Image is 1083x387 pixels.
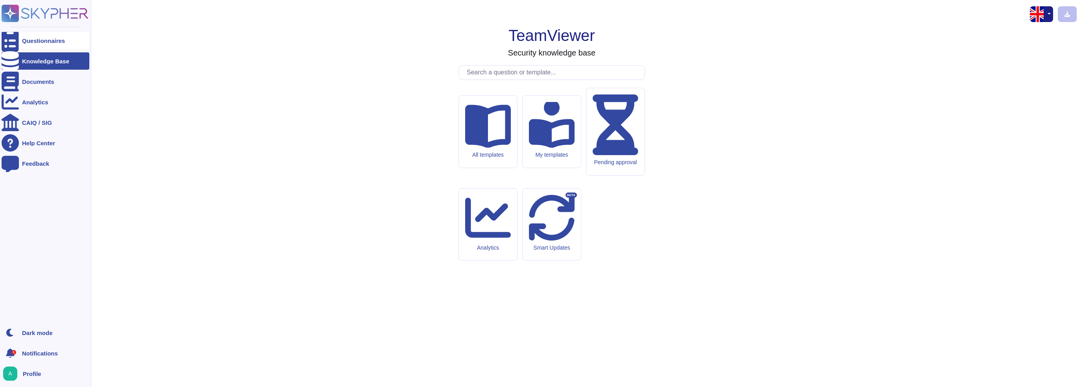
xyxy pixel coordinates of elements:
[22,79,54,85] div: Documents
[529,244,575,251] div: Smart Updates
[508,48,595,57] h3: Security knowledge base
[2,32,89,49] a: Questionnaires
[2,134,89,152] a: Help Center
[2,73,89,90] a: Documents
[11,350,16,355] div: 1
[22,99,48,105] div: Analytics
[463,66,645,80] input: Search a question or template...
[3,367,17,381] img: user
[566,193,577,198] div: BETA
[2,365,23,382] button: user
[22,58,69,64] div: Knowledge Base
[465,152,511,158] div: All templates
[2,114,89,131] a: CAIQ / SIG
[2,93,89,111] a: Analytics
[22,161,49,167] div: Feedback
[22,38,65,44] div: Questionnaires
[1030,6,1046,22] img: en
[22,120,52,126] div: CAIQ / SIG
[22,330,53,336] div: Dark mode
[593,159,638,166] div: Pending approval
[465,244,511,251] div: Analytics
[2,155,89,172] a: Feedback
[2,52,89,70] a: Knowledge Base
[22,350,58,356] span: Notifications
[508,26,595,45] h1: TeamViewer
[22,140,55,146] div: Help Center
[23,371,41,377] span: Profile
[529,152,575,158] div: My templates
